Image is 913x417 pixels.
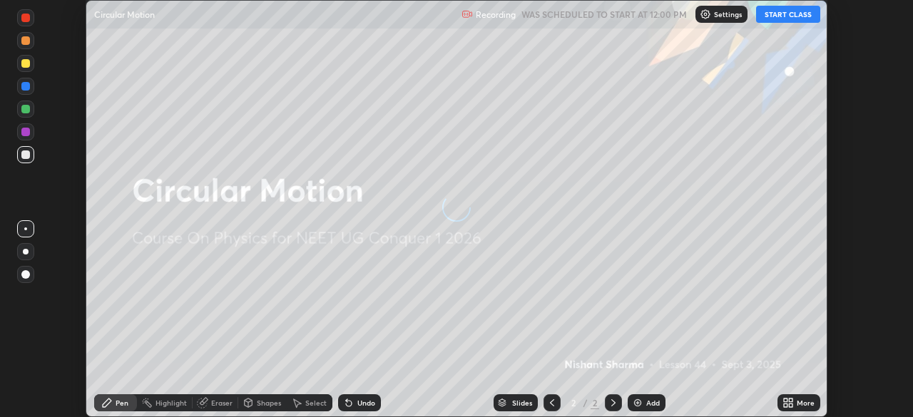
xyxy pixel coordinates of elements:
div: 2 [566,398,581,407]
div: Eraser [211,399,233,406]
div: 2 [591,396,599,409]
div: / [583,398,588,407]
img: class-settings-icons [700,9,711,20]
h5: WAS SCHEDULED TO START AT 12:00 PM [521,8,687,21]
button: START CLASS [756,6,820,23]
div: More [797,399,815,406]
p: Settings [714,11,742,18]
img: add-slide-button [632,397,643,408]
div: Highlight [155,399,187,406]
p: Circular Motion [94,9,155,20]
div: Select [305,399,327,406]
p: Recording [476,9,516,20]
div: Undo [357,399,375,406]
img: recording.375f2c34.svg [461,9,473,20]
div: Pen [116,399,128,406]
div: Add [646,399,660,406]
div: Shapes [257,399,281,406]
div: Slides [512,399,532,406]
